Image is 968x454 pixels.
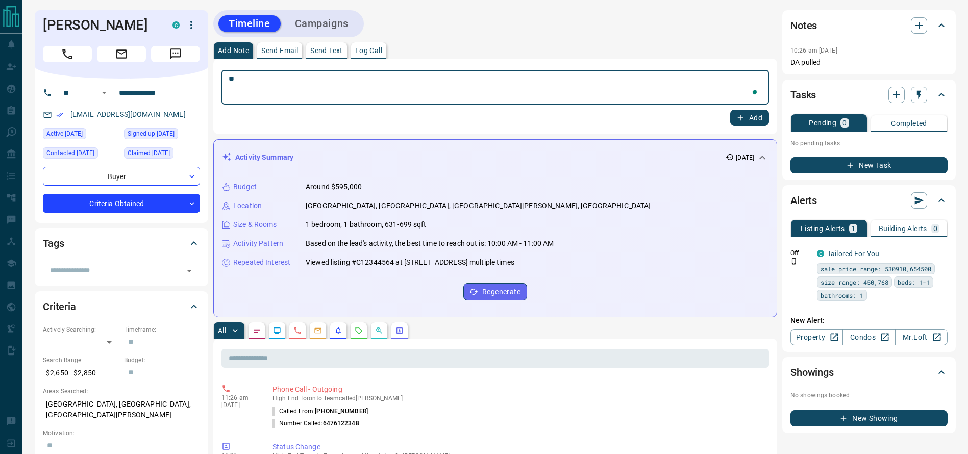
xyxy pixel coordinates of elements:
p: Budget: [124,356,200,365]
svg: Email Verified [56,111,63,118]
p: Listing Alerts [801,225,845,232]
div: Sun Sep 14 2025 [124,128,200,142]
p: DA pulled [790,57,948,68]
p: Around $595,000 [306,182,362,192]
button: Timeline [218,15,281,32]
svg: Push Notification Only [790,258,798,265]
svg: Lead Browsing Activity [273,326,281,335]
span: beds: 1-1 [898,277,930,287]
p: Repeated Interest [233,257,290,268]
div: Buyer [43,167,200,186]
span: Contacted [DATE] [46,148,94,158]
button: New Task [790,157,948,173]
p: Number Called: [272,419,359,428]
svg: Requests [355,326,363,335]
a: Property [790,329,843,345]
h2: Tasks [790,87,816,103]
p: [GEOGRAPHIC_DATA], [GEOGRAPHIC_DATA], [GEOGRAPHIC_DATA][PERSON_NAME] [43,396,200,423]
h2: Showings [790,364,834,381]
p: [DATE] [736,153,754,162]
span: Claimed [DATE] [128,148,170,158]
p: Add Note [218,47,249,54]
p: High End Toronto Team called [PERSON_NAME] [272,395,765,402]
div: Criteria [43,294,200,319]
h2: Tags [43,235,64,251]
a: Tailored For You [827,249,879,258]
a: Mr.Loft [895,329,948,345]
p: Status Change [272,442,765,452]
span: bathrooms: 1 [821,290,863,300]
p: Actively Searching: [43,325,119,334]
div: Sun Sep 14 2025 [43,147,119,162]
p: Activity Pattern [233,238,283,249]
p: Viewed listing #C12344564 at [STREET_ADDRESS] multiple times [306,257,514,268]
p: Completed [891,120,927,127]
span: Email [97,46,146,62]
div: Sun Sep 14 2025 [43,128,119,142]
p: 1 [851,225,855,232]
p: Send Text [310,47,343,54]
p: Motivation: [43,428,200,438]
h2: Notes [790,17,817,34]
svg: Calls [293,326,302,335]
p: [DATE] [221,401,257,409]
p: New Alert: [790,315,948,326]
p: 11:26 am [221,394,257,401]
svg: Agent Actions [395,326,404,335]
p: Off [790,248,811,258]
div: Tasks [790,83,948,107]
div: condos.ca [172,21,180,29]
p: Log Call [355,47,382,54]
button: Open [182,264,196,278]
a: Condos [842,329,895,345]
p: Based on the lead's activity, the best time to reach out is: 10:00 AM - 11:00 AM [306,238,554,249]
p: Building Alerts [879,225,927,232]
div: condos.ca [817,250,824,257]
span: Active [DATE] [46,129,83,139]
div: Sun Sep 14 2025 [124,147,200,162]
span: sale price range: 530910,654500 [821,264,931,274]
div: Tags [43,231,200,256]
button: Add [730,110,769,126]
h2: Alerts [790,192,817,209]
p: 0 [933,225,937,232]
p: Budget [233,182,257,192]
div: Criteria Obtained [43,194,200,213]
p: 0 [842,119,847,127]
p: Location [233,200,262,211]
h2: Criteria [43,298,76,315]
p: Areas Searched: [43,387,200,396]
textarea: To enrich screen reader interactions, please activate Accessibility in Grammarly extension settings [229,74,762,100]
p: Timeframe: [124,325,200,334]
span: Call [43,46,92,62]
span: size range: 450,768 [821,277,888,287]
p: Send Email [261,47,298,54]
p: Pending [809,119,836,127]
span: 6476122348 [323,420,359,427]
button: Campaigns [285,15,359,32]
p: 1 bedroom, 1 bathroom, 631-699 sqft [306,219,427,230]
svg: Listing Alerts [334,326,342,335]
h1: [PERSON_NAME] [43,17,157,33]
p: No pending tasks [790,136,948,151]
svg: Emails [314,326,322,335]
svg: Notes [253,326,261,335]
span: Signed up [DATE] [128,129,175,139]
div: Notes [790,13,948,38]
svg: Opportunities [375,326,383,335]
p: No showings booked [790,391,948,400]
p: Phone Call - Outgoing [272,384,765,395]
div: Showings [790,360,948,385]
p: 10:26 am [DATE] [790,47,837,54]
div: Activity Summary[DATE] [222,148,768,167]
p: Called From: [272,407,368,416]
button: Regenerate [463,283,527,300]
a: [EMAIL_ADDRESS][DOMAIN_NAME] [70,110,186,118]
div: Alerts [790,188,948,213]
span: [PHONE_NUMBER] [315,408,368,415]
p: [GEOGRAPHIC_DATA], [GEOGRAPHIC_DATA], [GEOGRAPHIC_DATA][PERSON_NAME], [GEOGRAPHIC_DATA] [306,200,651,211]
button: New Showing [790,410,948,426]
span: Message [151,46,200,62]
p: $2,650 - $2,850 [43,365,119,382]
p: Size & Rooms [233,219,277,230]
